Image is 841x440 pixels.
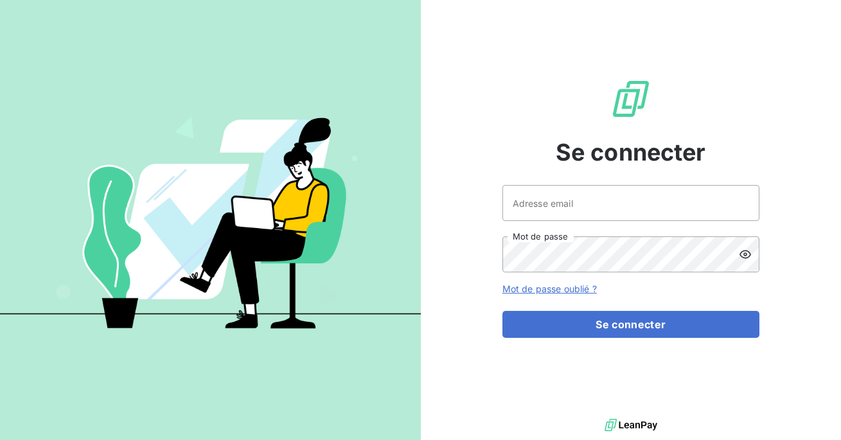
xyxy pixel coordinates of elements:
[556,135,706,170] span: Se connecter
[502,283,597,294] a: Mot de passe oublié ?
[502,185,759,221] input: placeholder
[502,311,759,338] button: Se connecter
[605,416,657,435] img: logo
[610,78,651,119] img: Logo LeanPay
